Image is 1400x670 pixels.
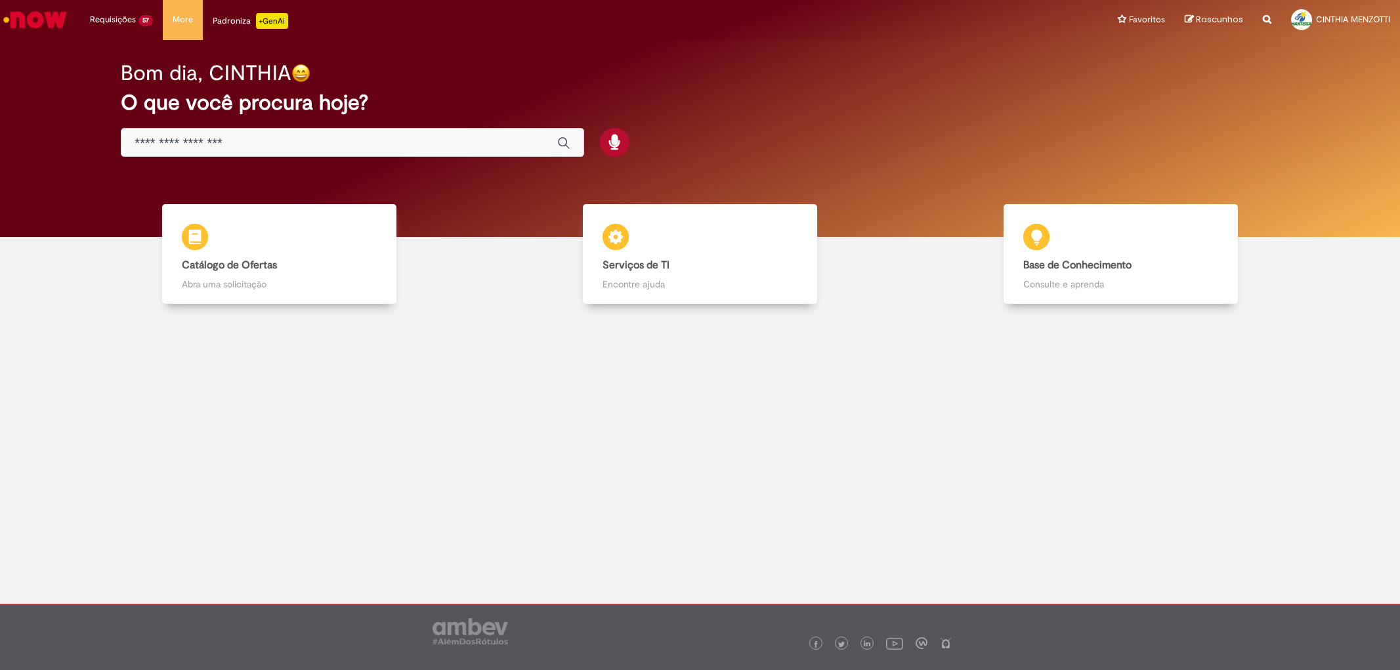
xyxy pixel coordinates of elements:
[603,259,669,272] b: Serviços de TI
[433,618,508,644] img: logo_footer_ambev_rotulo_gray.png
[1129,13,1165,26] span: Favoritos
[1,7,69,33] img: ServiceNow
[838,641,845,648] img: logo_footer_twitter.png
[182,278,377,291] p: Abra uma solicitação
[138,15,153,26] span: 57
[940,637,952,649] img: logo_footer_naosei.png
[291,64,310,83] img: happy-face.png
[916,637,927,649] img: logo_footer_workplace.png
[1185,14,1243,26] a: Rascunhos
[121,62,291,85] h2: Bom dia, CINTHIA
[1023,259,1132,272] b: Base de Conhecimento
[173,13,193,26] span: More
[121,91,1279,114] h2: O que você procura hoje?
[1316,14,1390,25] span: CINTHIA MENZOTTI
[182,259,277,272] b: Catálogo de Ofertas
[490,204,910,304] a: Serviços de TI Encontre ajuda
[213,13,288,29] div: Padroniza
[910,204,1331,304] a: Base de Conhecimento Consulte e aprenda
[69,204,490,304] a: Catálogo de Ofertas Abra uma solicitação
[256,13,288,29] p: +GenAi
[886,635,903,652] img: logo_footer_youtube.png
[90,13,136,26] span: Requisições
[603,278,797,291] p: Encontre ajuda
[1023,278,1218,291] p: Consulte e aprenda
[1196,13,1243,26] span: Rascunhos
[813,641,819,648] img: logo_footer_facebook.png
[864,640,870,648] img: logo_footer_linkedin.png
